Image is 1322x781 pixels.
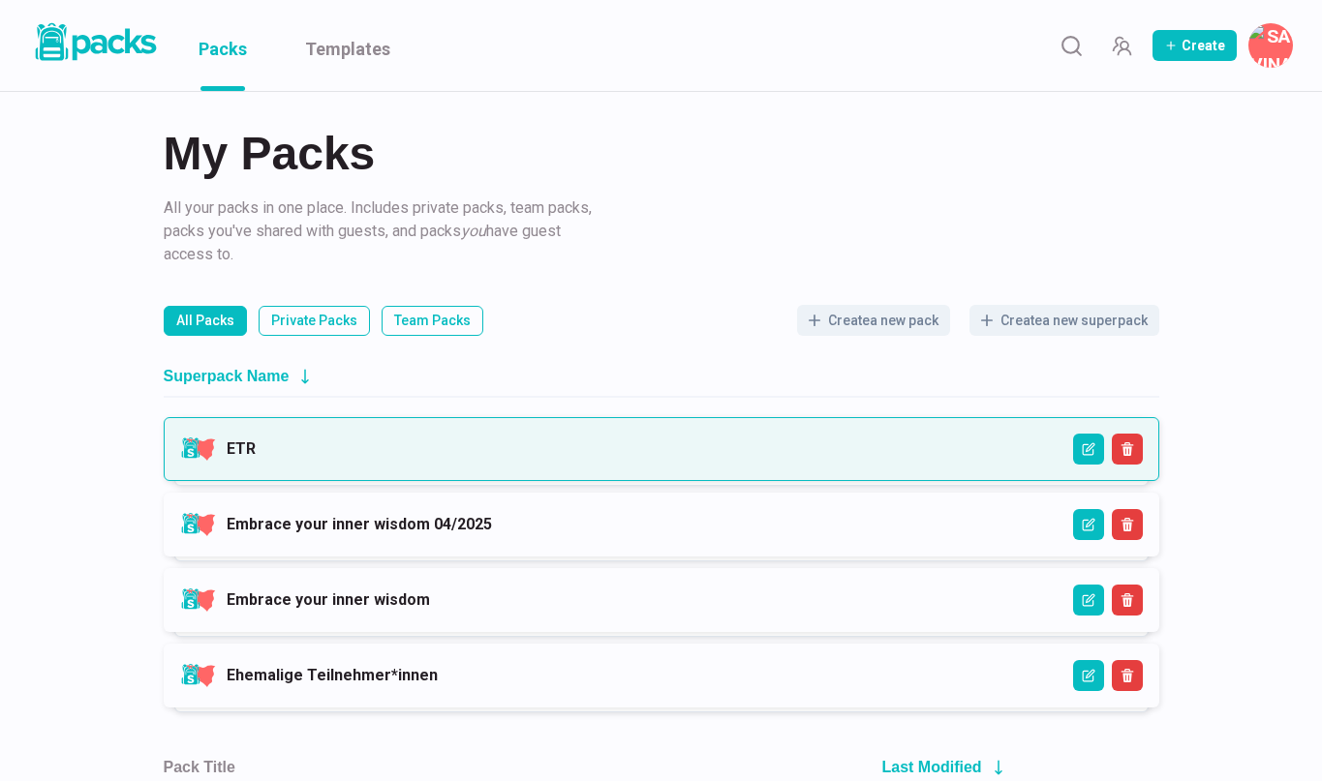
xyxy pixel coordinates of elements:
[29,19,160,65] img: Packs logo
[29,19,160,72] a: Packs logo
[1073,509,1104,540] button: Edit
[164,367,290,385] h2: Superpack Name
[164,196,600,266] p: All your packs in one place. Includes private packs, team packs, packs you've shared with guests,...
[1073,434,1104,465] button: Edit
[882,758,982,776] h2: Last Modified
[394,311,471,331] p: Team Packs
[164,131,1159,177] h2: My Packs
[176,311,234,331] p: All Packs
[271,311,357,331] p: Private Packs
[1112,434,1143,465] button: Delete Superpack
[1073,585,1104,616] button: Edit
[164,758,235,776] h2: Pack Title
[1112,585,1143,616] button: Delete Superpack
[1248,23,1293,68] button: Savina Tilmann
[969,305,1159,336] button: Createa new superpack
[1153,30,1237,61] button: Create Pack
[1112,509,1143,540] button: Delete Superpack
[1112,660,1143,691] button: Delete Superpack
[797,305,950,336] button: Createa new pack
[1073,660,1104,691] button: Edit
[1102,26,1141,65] button: Manage Team Invites
[461,222,486,240] i: you
[1052,26,1091,65] button: Search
